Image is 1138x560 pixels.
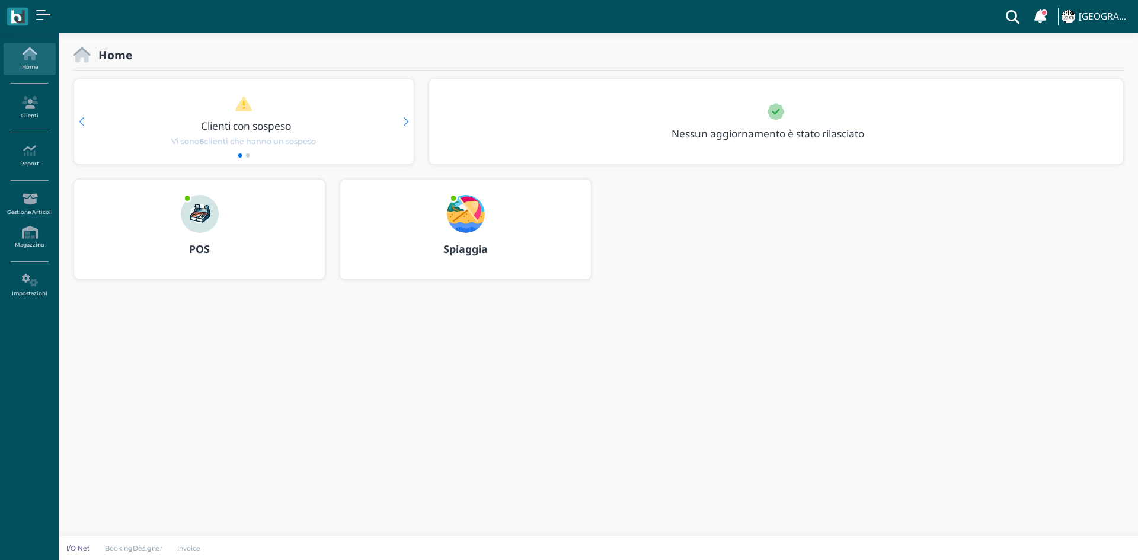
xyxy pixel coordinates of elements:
[447,195,485,233] img: ...
[1062,10,1075,23] img: ...
[4,188,55,220] a: Gestione Articoli
[4,140,55,172] a: Report
[199,137,204,146] b: 6
[4,221,55,254] a: Magazzino
[91,49,132,61] h2: Home
[74,79,414,164] div: 1 / 2
[4,43,55,75] a: Home
[340,179,592,294] a: ... Spiaggia
[97,96,391,147] a: Clienti con sospeso Vi sono6clienti che hanno un sospeso
[1060,2,1131,31] a: ... [GEOGRAPHIC_DATA]
[443,242,488,256] b: Spiaggia
[664,128,891,139] h3: Nessun aggiornamento è stato rilasciato
[189,242,210,256] b: POS
[79,117,84,126] div: Previous slide
[181,195,219,233] img: ...
[4,269,55,302] a: Impostazioni
[73,179,325,294] a: ... POS
[11,10,24,24] img: logo
[403,117,408,126] div: Next slide
[171,136,316,147] span: Vi sono clienti che hanno un sospeso
[1079,12,1131,22] h4: [GEOGRAPHIC_DATA]
[429,79,1123,164] div: 1 / 1
[1054,523,1128,550] iframe: Help widget launcher
[4,91,55,124] a: Clienti
[99,120,393,132] h3: Clienti con sospeso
